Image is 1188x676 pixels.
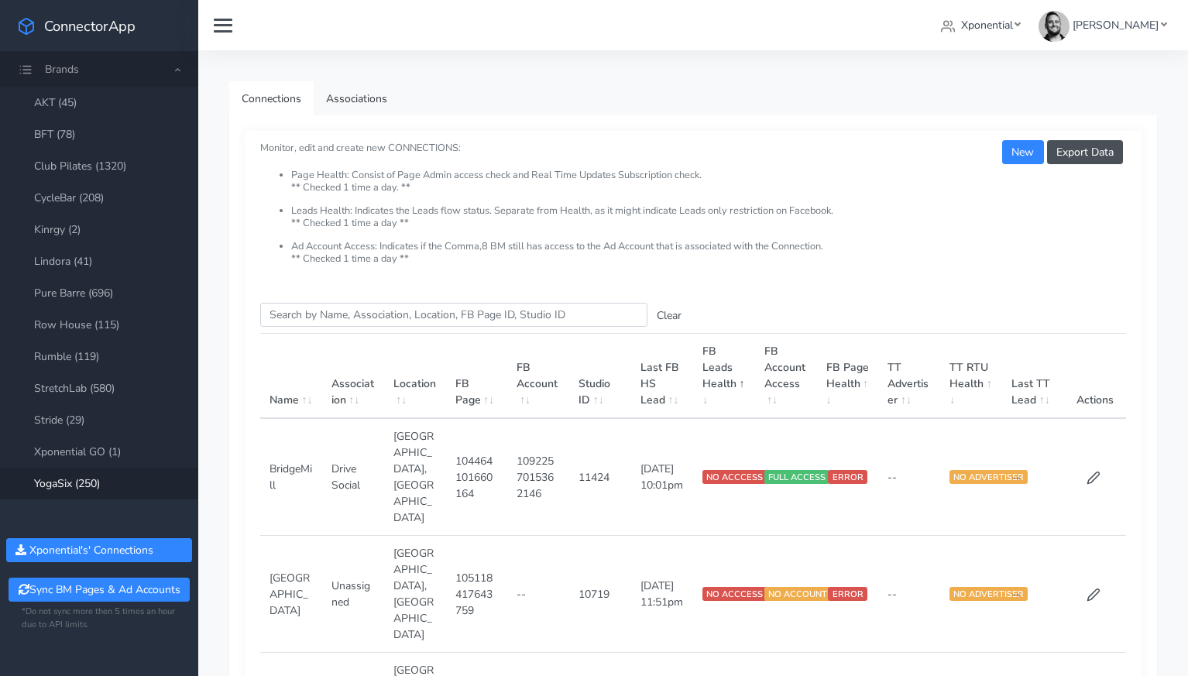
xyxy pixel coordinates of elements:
input: enter text you want to search [260,303,647,327]
small: *Do not sync more then 5 times an hour due to API limits. [22,606,177,632]
th: FB Account Access [755,334,817,419]
span: NO ACCOUNT [764,587,831,601]
th: Actions [1064,334,1126,419]
td: 11424 [569,418,631,536]
a: Xponential [935,11,1027,39]
li: Leads Health: Indicates the Leads flow status. Separate from Health, as it might indicate Leads o... [291,205,1126,241]
th: FB Leads Health [693,334,755,419]
span: ERROR [828,587,867,601]
a: Associations [314,81,400,116]
td: -- [878,418,940,536]
li: Page Health: Consist of Page Admin access check and Real Time Updates Subscription check. ** Chec... [291,170,1126,205]
th: TT RTU Health [940,334,1002,419]
td: 105118417643759 [446,536,508,653]
button: Clear [647,304,691,328]
td: 1092257015362146 [507,418,569,536]
th: Last FB HS Lead [631,334,693,419]
span: Xponential [961,18,1013,33]
th: Association [322,334,384,419]
td: [GEOGRAPHIC_DATA],[GEOGRAPHIC_DATA] [384,418,446,536]
td: [GEOGRAPHIC_DATA] [260,536,322,653]
th: Name [260,334,322,419]
th: Last TT Lead [1002,334,1064,419]
span: ERROR [828,470,867,484]
td: 10719 [569,536,631,653]
td: BridgeMill [260,418,322,536]
td: [GEOGRAPHIC_DATA],[GEOGRAPHIC_DATA] [384,536,446,653]
span: Brands [45,62,79,77]
th: Studio ID [569,334,631,419]
td: -- [1002,418,1064,536]
a: [PERSON_NAME] [1032,11,1173,39]
button: Xponential's' Connections [6,538,192,562]
th: FB Page Health [817,334,879,419]
span: FULL ACCESS [764,470,829,484]
span: NO ADVERTISER [949,587,1028,601]
td: 104464101660164 [446,418,508,536]
th: TT Advertiser [878,334,940,419]
td: [DATE] 11:51pm [631,536,693,653]
td: -- [878,536,940,653]
th: FB Page [446,334,508,419]
li: Ad Account Access: Indicates if the Comma,8 BM still has access to the Ad Account that is associa... [291,241,1126,265]
td: -- [1002,536,1064,653]
span: NO ACCCESS [702,587,767,601]
a: Connections [229,81,314,116]
button: Sync BM Pages & Ad Accounts [9,578,189,602]
td: Drive Social [322,418,384,536]
th: Location [384,334,446,419]
button: New [1002,140,1043,164]
small: Monitor, edit and create new CONNECTIONS: [260,129,1126,265]
td: Unassigned [322,536,384,653]
button: Export Data [1047,140,1123,164]
td: [DATE] 10:01pm [631,418,693,536]
th: FB Account [507,334,569,419]
span: NO ACCCESS [702,470,767,484]
img: James Carr [1039,11,1070,42]
span: ConnectorApp [44,16,136,36]
span: [PERSON_NAME] [1073,18,1159,33]
span: NO ADVERTISER [949,470,1028,484]
td: -- [507,536,569,653]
